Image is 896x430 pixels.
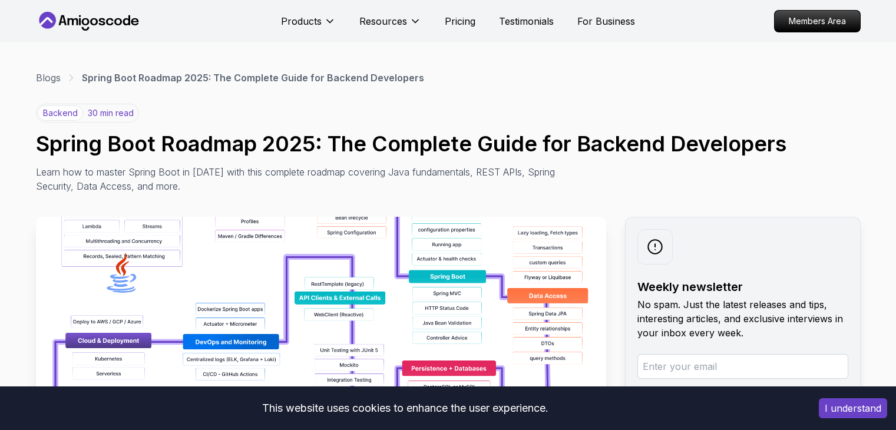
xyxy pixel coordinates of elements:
[281,14,336,38] button: Products
[36,165,564,193] p: Learn how to master Spring Boot in [DATE] with this complete roadmap covering Java fundamentals, ...
[819,398,887,418] button: Accept cookies
[577,14,635,28] a: For Business
[36,132,861,156] h1: Spring Boot Roadmap 2025: The Complete Guide for Backend Developers
[359,14,407,28] p: Resources
[281,14,322,28] p: Products
[774,10,861,32] a: Members Area
[9,395,801,421] div: This website uses cookies to enhance the user experience.
[38,105,83,121] p: backend
[36,71,61,85] a: Blogs
[637,354,848,379] input: Enter your email
[499,14,554,28] a: Testimonials
[82,71,424,85] p: Spring Boot Roadmap 2025: The Complete Guide for Backend Developers
[637,297,848,340] p: No spam. Just the latest releases and tips, interesting articles, and exclusive interviews in you...
[775,11,860,32] p: Members Area
[88,107,134,119] p: 30 min read
[445,14,475,28] a: Pricing
[359,14,421,38] button: Resources
[823,356,896,412] iframe: chat widget
[637,279,848,295] h2: Weekly newsletter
